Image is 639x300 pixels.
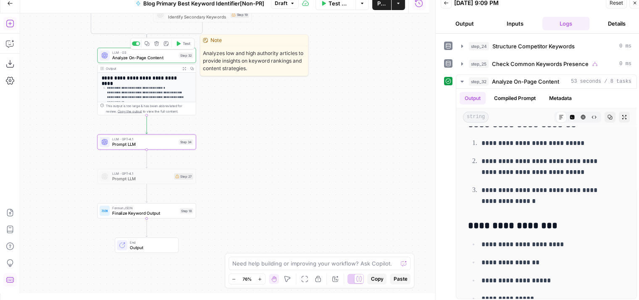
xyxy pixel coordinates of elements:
g: Edge from step_27 to step_18 [146,184,148,203]
g: Edge from step_19 to step_25-conditional-end [147,22,202,37]
div: LLM · GPT-4.1Identify Secondary KeywordsStep 19 [153,7,252,22]
button: Metadata [544,92,577,105]
span: 53 seconds / 8 tasks [571,78,631,85]
g: Edge from step_34 to step_27 [146,150,148,168]
span: step_25 [469,60,489,68]
span: Identify Secondary Keywords [168,14,228,20]
span: Analyze On-Page Content [492,77,559,86]
div: LLM · GPT-4.1Prompt LLMStep 34 [97,134,196,150]
div: 53 seconds / 8 tasks [456,89,636,299]
button: Copy [367,274,387,284]
span: Copy the output [118,109,142,113]
span: Format JSON [112,205,177,211]
g: Edge from step_32 to step_34 [146,115,148,134]
span: Prompt LLM [112,176,171,182]
span: Paste [393,275,407,283]
span: Check Common Keywords Presence [492,60,589,68]
div: This output is too large & has been abbreviated for review. to view the full content. [106,103,193,113]
span: End [130,240,173,245]
div: Note [200,35,308,46]
div: Step 32 [179,53,193,58]
div: Step 27 [174,173,193,179]
button: Paste [390,274,410,284]
span: Test [183,41,190,47]
span: string [463,112,489,123]
span: 76% [242,276,252,282]
span: LLM · GPT-4.1 [112,137,176,142]
div: Step 34 [179,139,193,145]
span: Analyzes low and high authority articles to provide insights on keyword rankings and content stra... [200,46,308,76]
span: Prompt LLM [112,141,176,147]
span: LLM · O3 [112,50,176,55]
span: Analyze On-Page Content [112,55,176,61]
span: Structure Competitor Keywords [492,42,575,50]
button: 0 ms [456,39,636,53]
span: Copy [371,275,383,283]
button: Test [173,39,193,48]
g: Edge from step_18 to end [146,218,148,237]
span: 0 ms [619,42,631,50]
button: Output [441,17,488,30]
button: Output [460,92,486,105]
div: LLM · GPT-4.1Prompt LLMStep 27 [97,169,196,184]
button: Compiled Prompt [489,92,541,105]
button: Logs [542,17,590,30]
div: Output [106,66,179,71]
button: 53 seconds / 8 tasks [456,75,636,88]
div: EndOutput [97,237,196,253]
div: Step 19 [230,11,249,18]
span: step_24 [469,42,489,50]
div: Step 18 [180,208,193,214]
span: Finalize Keyword Output [112,210,177,216]
span: LLM · GPT-4.1 [112,171,171,176]
span: Output [130,244,173,250]
span: step_32 [469,77,489,86]
div: Format JSONFinalize Keyword OutputStep 18 [97,203,196,218]
span: 0 ms [619,60,631,68]
button: 0 ms [456,57,636,71]
button: Inputs [492,17,539,30]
